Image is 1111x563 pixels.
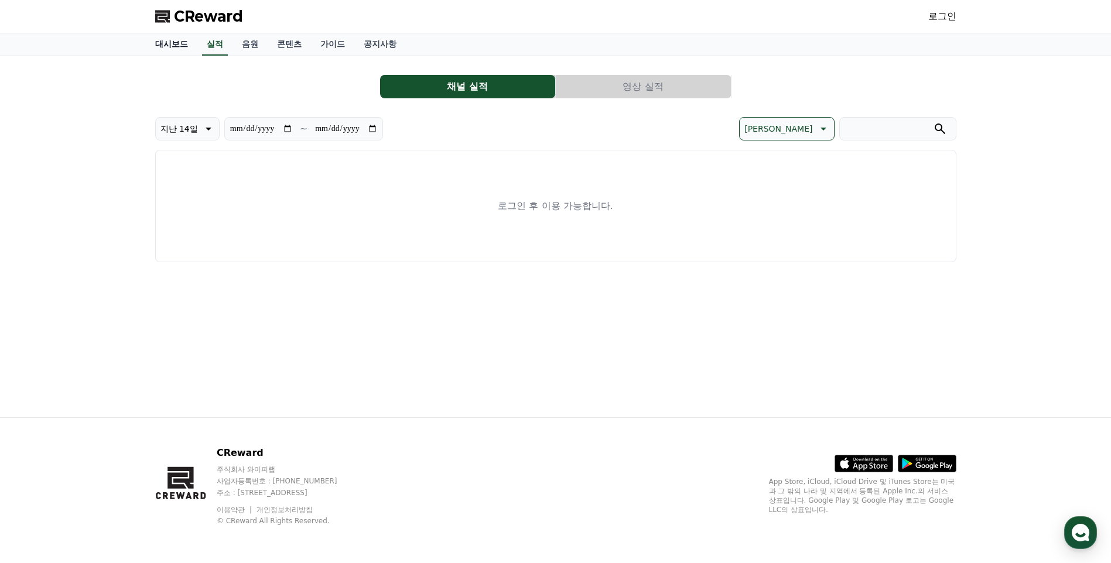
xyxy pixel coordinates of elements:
span: 대화 [107,389,121,399]
a: 로그인 [928,9,956,23]
a: 가이드 [311,33,354,56]
a: 이용약관 [217,506,254,514]
a: 음원 [233,33,268,56]
p: App Store, iCloud, iCloud Drive 및 iTunes Store는 미국과 그 밖의 나라 및 지역에서 등록된 Apple Inc.의 서비스 상표입니다. Goo... [769,477,956,514]
a: 영상 실적 [556,75,731,98]
p: [PERSON_NAME] [744,121,812,137]
a: 대화 [77,371,151,400]
p: 주식회사 와이피랩 [217,465,360,474]
a: 개인정보처리방침 [257,506,313,514]
a: 실적 [202,33,228,56]
p: © CReward All Rights Reserved. [217,516,360,526]
a: CReward [155,7,243,26]
span: 홈 [37,389,44,398]
a: 대시보드 [146,33,197,56]
a: 설정 [151,371,225,400]
button: 지난 14일 [155,117,220,140]
a: 콘텐츠 [268,33,311,56]
p: 로그인 후 이용 가능합니다. [498,199,613,213]
p: 주소 : [STREET_ADDRESS] [217,488,360,497]
a: 채널 실적 [380,75,556,98]
a: 홈 [4,371,77,400]
button: 영상 실적 [556,75,731,98]
span: CReward [174,7,243,26]
button: [PERSON_NAME] [739,117,834,140]
p: 지난 14일 [160,121,198,137]
a: 공지사항 [354,33,406,56]
p: ~ [300,122,307,136]
span: 설정 [181,389,195,398]
p: CReward [217,446,360,460]
p: 사업자등록번호 : [PHONE_NUMBER] [217,476,360,486]
button: 채널 실적 [380,75,555,98]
